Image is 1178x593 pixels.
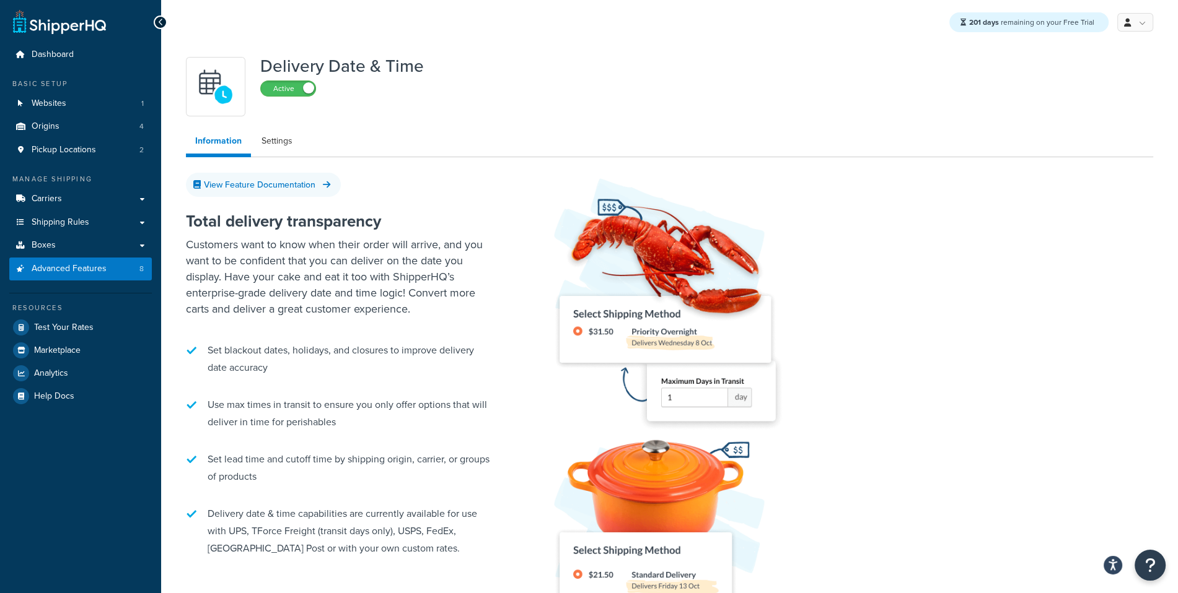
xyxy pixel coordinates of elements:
span: 8 [139,264,144,274]
button: Open Resource Center [1135,550,1166,581]
a: Help Docs [9,385,152,407]
li: Set lead time and cutoff time by shipping origin, carrier, or groups of products [186,444,496,491]
a: View Feature Documentation [186,173,341,197]
li: Websites [9,92,152,115]
a: Settings [252,129,302,154]
li: Use max times in transit to ensure you only offer options that will deliver in time for perishables [186,390,496,437]
a: Boxes [9,234,152,257]
span: Help Docs [34,391,74,402]
span: 1 [141,98,144,109]
a: Marketplace [9,339,152,361]
a: Analytics [9,362,152,384]
span: Dashboard [32,50,74,60]
a: Advanced Features8 [9,258,152,280]
span: Analytics [34,368,68,379]
span: Test Your Rates [34,322,94,333]
span: Websites [32,98,66,109]
li: Set blackout dates, holidays, and closures to improve delivery date accuracy [186,335,496,383]
span: Marketplace [34,345,81,356]
li: Advanced Features [9,258,152,280]
p: Customers want to know when their order will arrive, and you want to be confident that you can de... [186,236,496,317]
div: Manage Shipping [9,174,152,184]
h1: Delivery Date & Time [260,57,424,76]
a: Pickup Locations2 [9,139,152,162]
a: Test Your Rates [9,316,152,339]
li: Pickup Locations [9,139,152,162]
div: Basic Setup [9,79,152,89]
span: Advanced Features [32,264,107,274]
img: gfkeb5ejjkALwAAAABJRU5ErkJggg== [194,65,237,108]
h2: Total delivery transparency [186,212,496,230]
span: remaining on your Free Trial [969,17,1094,28]
span: 2 [139,145,144,155]
span: Shipping Rules [32,217,89,228]
label: Active [261,81,315,96]
a: Origins4 [9,115,152,138]
a: Carriers [9,188,152,210]
span: Boxes [32,240,56,251]
li: Origins [9,115,152,138]
a: Shipping Rules [9,211,152,234]
span: Origins [32,121,59,132]
a: Dashboard [9,43,152,66]
strong: 201 days [969,17,999,28]
li: Delivery date & time capabilities are currently available for use with UPS, TForce Freight (trans... [186,499,496,563]
span: Pickup Locations [32,145,96,155]
span: 4 [139,121,144,132]
a: Information [186,129,251,157]
span: Carriers [32,194,62,204]
div: Resources [9,303,152,313]
a: Websites1 [9,92,152,115]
